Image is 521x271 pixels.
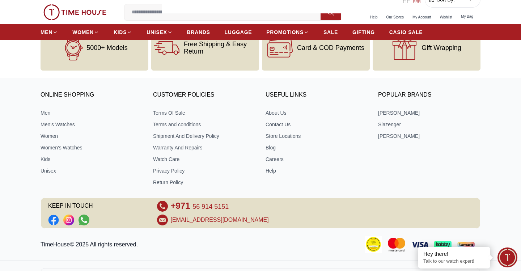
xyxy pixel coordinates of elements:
a: Terms and conditions [153,121,255,128]
a: Shipment And Delivery Policy [153,132,255,140]
a: Privacy Policy [153,167,255,174]
img: Visa [411,242,428,247]
p: TimeHouse© 2025 All rights reserved. [41,240,141,249]
span: SALE [323,29,338,36]
span: WOMEN [72,29,94,36]
h3: USEFUL LINKS [266,90,368,101]
a: Watch Care [153,156,255,163]
a: UNISEX [147,26,172,39]
a: LUGGAGE [225,26,252,39]
span: KEEP IN TOUCH [48,201,147,212]
h3: ONLINE SHOPPING [41,90,143,101]
li: Facebook [48,215,59,225]
p: Talk to our watch expert! [423,258,485,264]
span: My Bag [458,14,476,19]
img: Mastercard [388,238,405,251]
div: Chat Widget [497,247,517,267]
a: [EMAIL_ADDRESS][DOMAIN_NAME] [171,216,269,224]
span: BRANDS [187,29,210,36]
a: BRANDS [187,26,210,39]
span: Free Shipping & Easy Return [184,41,256,55]
span: KIDS [114,29,127,36]
a: Women's Watches [41,144,143,151]
span: Wishlist [437,14,455,20]
img: Consumer Payment [365,236,382,253]
a: Women [41,132,143,140]
a: Warranty And Repairs [153,144,255,151]
a: Kids [41,156,143,163]
a: Terms Of Sale [153,109,255,117]
a: [PERSON_NAME] [378,109,480,117]
span: PROMOTIONS [266,29,304,36]
span: Card & COD Payments [297,44,364,51]
h3: Popular Brands [378,90,480,101]
a: KIDS [114,26,132,39]
a: Blog [266,144,368,151]
img: Tabby Payment [434,241,452,248]
a: SALE [323,26,338,39]
a: About Us [266,109,368,117]
a: +971 56 914 5151 [171,201,229,212]
span: 5000+ Models [86,44,128,51]
a: Store Locations [266,132,368,140]
a: MEN [41,26,58,39]
span: GIFTING [352,29,375,36]
a: Social Link [79,215,89,225]
span: LUGGAGE [225,29,252,36]
a: GIFTING [352,26,375,39]
div: Hey there! [423,250,485,258]
a: [PERSON_NAME] [378,132,480,140]
span: CASIO SALE [389,29,423,36]
span: Help [367,14,381,20]
a: Slazenger [378,121,480,128]
a: Return Policy [153,179,255,186]
span: MEN [41,29,52,36]
span: Our Stores [384,14,407,20]
span: 56 914 5151 [192,203,229,210]
a: Social Link [63,215,74,225]
span: UNISEX [147,29,167,36]
a: Contact Us [266,121,368,128]
img: Tamara Payment [457,242,475,247]
a: Social Link [48,215,59,225]
a: PROMOTIONS [266,26,309,39]
a: Men's Watches [41,121,143,128]
a: WOMEN [72,26,99,39]
a: Unisex [41,167,143,174]
a: CASIO SALE [389,26,423,39]
img: ... [43,4,106,20]
a: Help [266,167,368,174]
h3: CUSTOMER POLICIES [153,90,255,101]
a: Men [41,109,143,117]
span: My Account [410,14,434,20]
a: Careers [266,156,368,163]
span: Gift Wrapping [422,44,461,51]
